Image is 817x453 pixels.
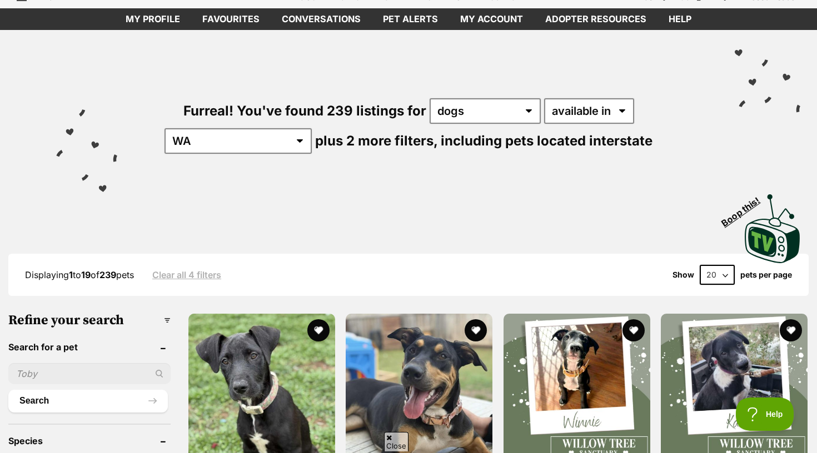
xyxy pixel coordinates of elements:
[315,133,437,149] span: plus 2 more filters,
[99,269,116,280] strong: 239
[449,8,534,30] a: My account
[720,188,771,228] span: Boop this!
[271,8,372,30] a: conversations
[81,269,91,280] strong: 19
[780,319,802,341] button: favourite
[745,194,800,263] img: PetRescue TV logo
[69,269,73,280] strong: 1
[372,8,449,30] a: Pet alerts
[672,270,694,279] span: Show
[622,319,645,341] button: favourite
[384,432,409,451] span: Close
[8,342,171,352] header: Search for a pet
[745,184,800,265] a: Boop this!
[152,270,221,280] a: Clear all 4 filters
[736,397,795,431] iframe: Help Scout Beacon - Open
[8,436,171,446] header: Species
[307,319,330,341] button: favourite
[8,363,171,384] input: Toby
[114,8,191,30] a: My profile
[441,133,652,149] span: including pets located interstate
[183,103,426,119] span: Furreal! You've found 239 listings for
[8,390,168,412] button: Search
[740,270,792,279] label: pets per page
[25,269,134,280] span: Displaying to of pets
[657,8,703,30] a: Help
[191,8,271,30] a: Favourites
[534,8,657,30] a: Adopter resources
[8,313,171,328] h3: Refine your search
[465,319,487,341] button: favourite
